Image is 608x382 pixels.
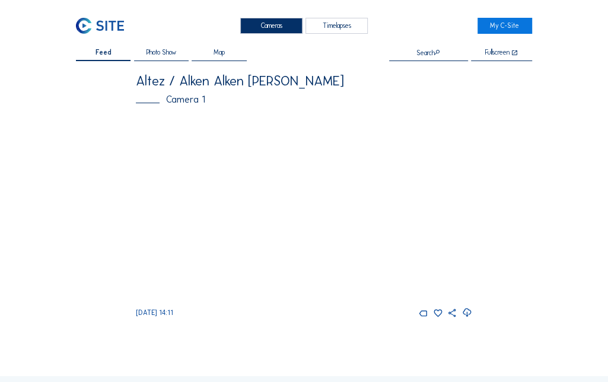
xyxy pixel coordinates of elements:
div: Timelapses [305,18,368,34]
div: Camera 1 [136,95,472,104]
a: C-SITE Logo [76,18,130,34]
div: Altez / Alken Alken [PERSON_NAME] [136,75,472,88]
a: My C-Site [478,18,532,34]
img: C-SITE Logo [76,18,123,34]
span: Photo Show [147,49,176,56]
span: Map [214,49,225,56]
img: Image [136,113,472,303]
div: Fullscreen [485,49,510,56]
div: Cameras [240,18,303,34]
span: Feed [96,49,112,56]
span: [DATE] 14:11 [136,308,173,317]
